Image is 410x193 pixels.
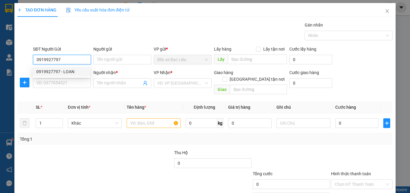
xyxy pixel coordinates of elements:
[3,21,114,28] li: 02839.63.63.63
[194,105,215,110] span: Định lượng
[66,8,71,13] img: icon
[335,105,356,110] span: Cước hàng
[217,118,223,128] span: kg
[331,171,371,176] label: Hình thức thanh toán
[20,80,29,85] span: plus
[20,78,29,87] button: plus
[305,23,323,27] label: Gán nhãn
[261,46,287,52] span: Lấy tận nơi
[3,13,114,21] li: 85 [PERSON_NAME]
[289,70,319,75] label: Cước giao hàng
[214,70,233,75] span: Giao hàng
[127,118,181,128] input: VD: Bàn, Ghế
[289,47,316,51] label: Cước lấy hàng
[33,46,91,52] div: SĐT Người Gửi
[36,68,86,75] div: 0919927797 - LOAN
[214,54,228,64] span: Lấy
[253,171,273,176] span: Tổng cước
[35,22,39,27] span: phone
[127,105,146,110] span: Tên hàng
[289,78,332,88] input: Cước giao hàng
[68,105,90,110] span: Đơn vị tính
[385,9,390,14] span: close
[17,8,22,12] span: plus
[384,121,390,126] span: plus
[154,46,212,52] div: VP gửi
[214,47,231,51] span: Lấy hàng
[157,55,208,64] span: Bến xe Bạc Liêu
[228,105,250,110] span: Giá trị hàng
[143,81,148,86] span: user-add
[379,3,396,20] button: Close
[228,54,287,64] input: Dọc đường
[35,14,39,19] span: environment
[289,55,332,64] input: Cước lấy hàng
[71,119,118,128] span: Khác
[214,85,230,94] span: Giao
[230,85,287,94] input: Dọc đường
[228,118,271,128] input: 0
[274,101,333,113] th: Ghi chú
[154,70,170,75] span: VP Nhận
[66,8,129,12] span: Yêu cầu xuất hóa đơn điện tử
[33,67,90,76] div: 0919927797 - LOAN
[36,105,41,110] span: SL
[93,46,151,52] div: Người gửi
[174,150,188,155] span: Thu Hộ
[227,76,287,82] span: [GEOGRAPHIC_DATA] tận nơi
[93,69,151,76] div: Người nhận
[35,4,85,11] b: [PERSON_NAME]
[3,38,82,48] b: GỬI : Bến xe Bạc Liêu
[383,118,390,128] button: plus
[276,118,330,128] input: Ghi Chú
[20,136,159,142] div: Tổng: 1
[17,8,56,12] span: TẠO ĐƠN HÀNG
[20,118,29,128] button: delete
